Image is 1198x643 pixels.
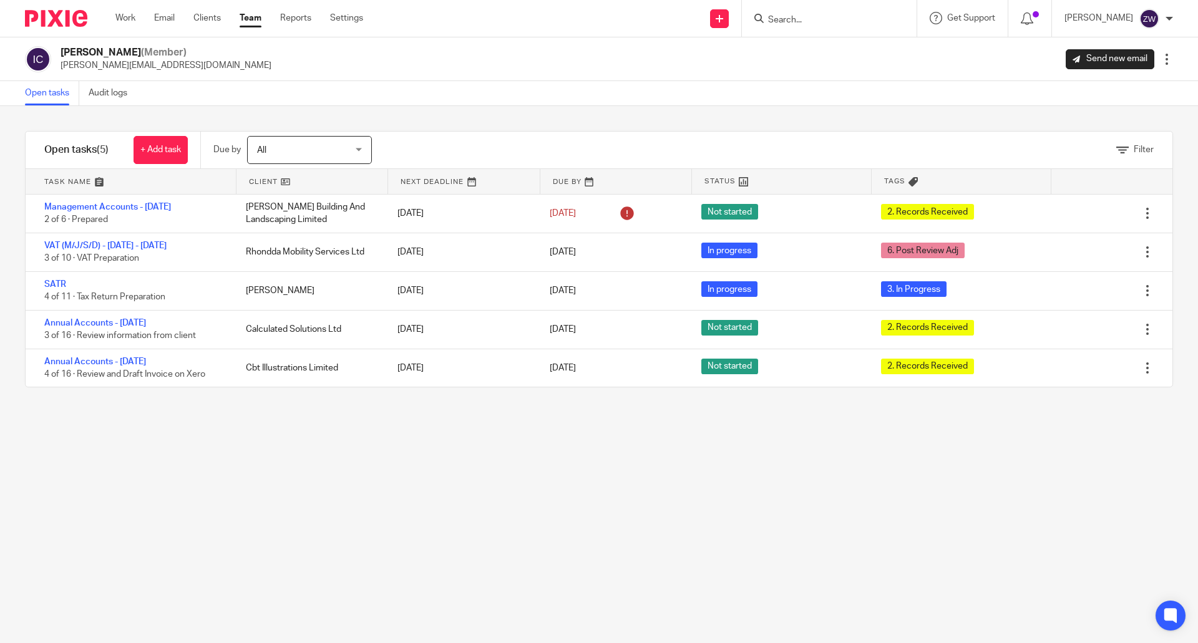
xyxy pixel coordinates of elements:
[44,292,165,301] span: 4 of 11 · Tax Return Preparation
[61,59,271,72] p: [PERSON_NAME][EMAIL_ADDRESS][DOMAIN_NAME]
[44,216,108,225] span: 2 of 6 · Prepared
[385,317,537,342] div: [DATE]
[881,243,965,258] span: 6. Post Review Adj
[193,12,221,24] a: Clients
[25,10,87,27] img: Pixie
[233,195,385,233] div: [PERSON_NAME] Building And Landscaping Limited
[44,357,146,366] a: Annual Accounts - [DATE]
[701,281,757,297] span: In progress
[385,355,537,380] div: [DATE]
[701,243,757,258] span: In progress
[385,278,537,303] div: [DATE]
[240,12,261,24] a: Team
[44,254,139,263] span: 3 of 10 · VAT Preparation
[44,203,171,211] a: Management Accounts - [DATE]
[385,239,537,264] div: [DATE]
[701,359,758,374] span: Not started
[213,143,241,156] p: Due by
[701,204,758,220] span: Not started
[25,81,79,105] a: Open tasks
[233,278,385,303] div: [PERSON_NAME]
[233,317,385,342] div: Calculated Solutions Ltd
[704,176,736,186] span: Status
[701,320,758,336] span: Not started
[1066,49,1154,69] a: Send new email
[141,47,187,57] span: (Member)
[134,136,188,164] a: + Add task
[385,201,537,226] div: [DATE]
[550,209,576,218] span: [DATE]
[61,46,271,59] h2: [PERSON_NAME]
[115,12,135,24] a: Work
[44,370,205,379] span: 4 of 16 · Review and Draft Invoice on Xero
[89,81,137,105] a: Audit logs
[97,145,109,155] span: (5)
[280,12,311,24] a: Reports
[257,146,266,155] span: All
[233,355,385,380] div: Cbt Illustrations Limited
[881,204,974,220] span: 2. Records Received
[550,248,576,256] span: [DATE]
[330,12,363,24] a: Settings
[44,331,196,340] span: 3 of 16 · Review information from client
[947,14,995,22] span: Get Support
[44,241,167,250] a: VAT (M/J/S/D) - [DATE] - [DATE]
[44,319,146,327] a: Annual Accounts - [DATE]
[1064,12,1133,24] p: [PERSON_NAME]
[1134,145,1154,154] span: Filter
[881,359,974,374] span: 2. Records Received
[44,143,109,157] h1: Open tasks
[1139,9,1159,29] img: svg%3E
[44,280,66,289] a: SATR
[233,239,385,264] div: Rhondda Mobility Services Ltd
[767,15,879,26] input: Search
[881,281,947,297] span: 3. In Progress
[550,325,576,334] span: [DATE]
[881,320,974,336] span: 2. Records Received
[25,46,51,72] img: svg%3E
[884,176,905,186] span: Tags
[550,286,576,295] span: [DATE]
[154,12,175,24] a: Email
[550,364,576,372] span: [DATE]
